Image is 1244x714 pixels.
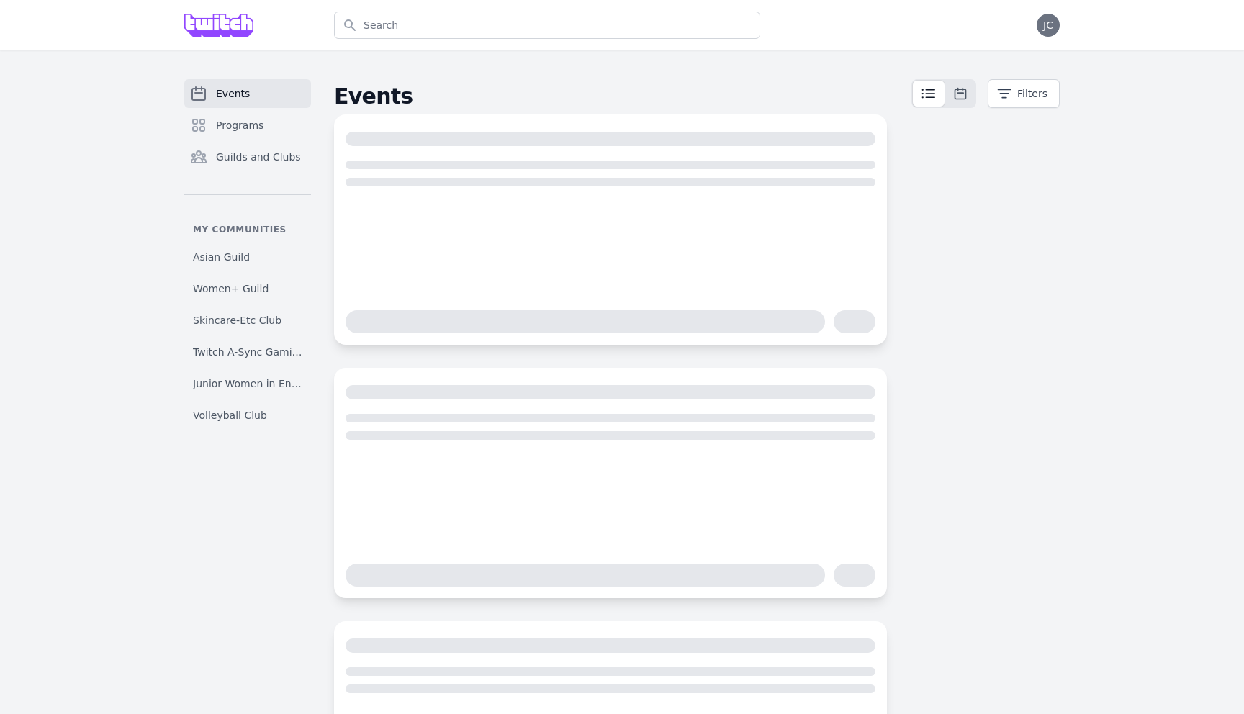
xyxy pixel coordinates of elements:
span: Guilds and Clubs [216,150,301,164]
a: Events [184,79,311,108]
span: Skincare-Etc Club [193,313,281,327]
p: My communities [184,224,311,235]
span: Events [216,86,250,101]
a: Junior Women in Engineering Club [184,371,311,397]
span: Twitch A-Sync Gaming (TAG) Club [193,345,302,359]
img: Grove [184,14,253,37]
button: JC [1037,14,1060,37]
a: Volleyball Club [184,402,311,428]
span: Junior Women in Engineering Club [193,376,302,391]
input: Search [334,12,760,39]
a: Skincare-Etc Club [184,307,311,333]
a: Twitch A-Sync Gaming (TAG) Club [184,339,311,365]
span: Women+ Guild [193,281,269,296]
span: Programs [216,118,263,132]
span: Asian Guild [193,250,250,264]
a: Asian Guild [184,244,311,270]
a: Guilds and Clubs [184,143,311,171]
a: Women+ Guild [184,276,311,302]
a: Programs [184,111,311,140]
nav: Sidebar [184,79,311,428]
span: JC [1043,20,1053,30]
span: Volleyball Club [193,408,267,422]
h2: Events [334,83,911,109]
button: Filters [988,79,1060,108]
